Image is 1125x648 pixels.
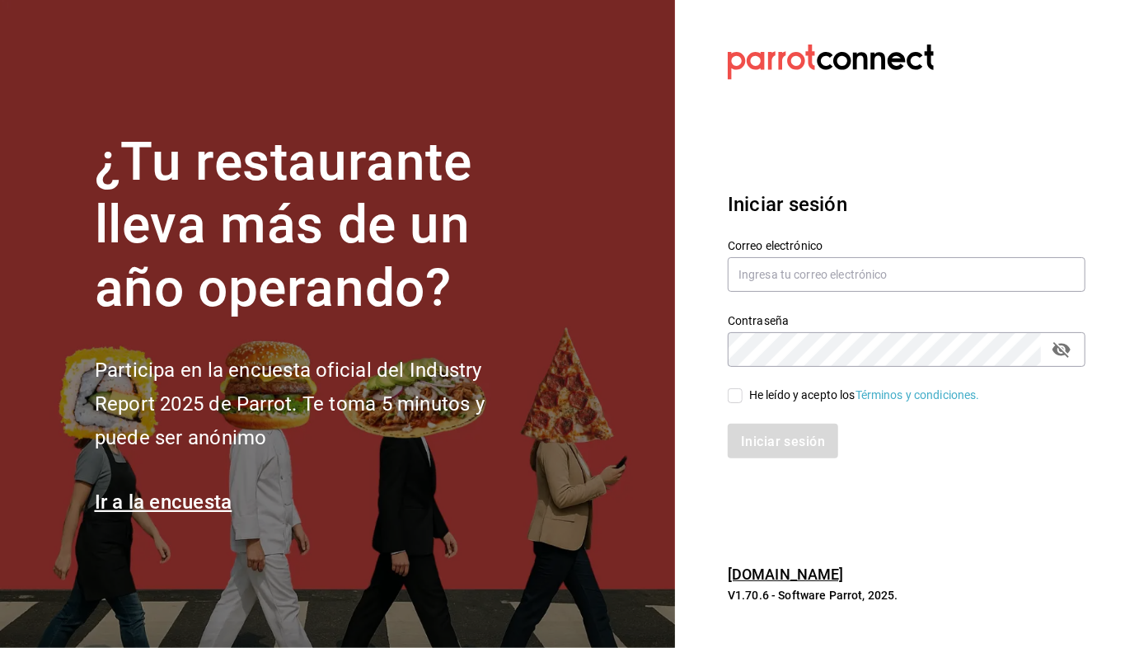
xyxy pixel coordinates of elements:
font: ¿Tu restaurante lleva más de un año operando? [95,131,472,320]
font: Participa en la encuesta oficial del Industry Report 2025 de Parrot. Te toma 5 minutos y puede se... [95,359,485,449]
a: Términos y condiciones. [855,388,980,401]
input: Ingresa tu correo electrónico [728,257,1085,292]
font: Contraseña [728,314,789,327]
font: V1.70.6 - Software Parrot, 2025. [728,589,898,602]
a: [DOMAIN_NAME] [728,566,844,583]
font: Correo electrónico [728,239,823,252]
font: He leído y acepto los [749,388,855,401]
a: Ir a la encuesta [95,491,232,514]
font: Iniciar sesión [728,193,847,216]
button: campo de contraseña [1048,336,1076,364]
